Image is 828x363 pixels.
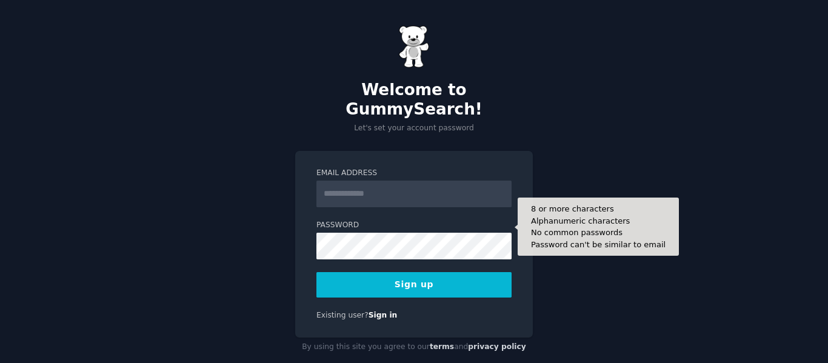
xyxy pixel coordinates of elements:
[295,81,533,119] h2: Welcome to GummySearch!
[316,311,369,319] span: Existing user?
[316,272,512,298] button: Sign up
[468,342,526,351] a: privacy policy
[295,123,533,134] p: Let's set your account password
[369,311,398,319] a: Sign in
[399,25,429,68] img: Gummy Bear
[430,342,454,351] a: terms
[316,220,512,231] label: Password
[295,338,533,357] div: By using this site you agree to our and
[316,168,512,179] label: Email Address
